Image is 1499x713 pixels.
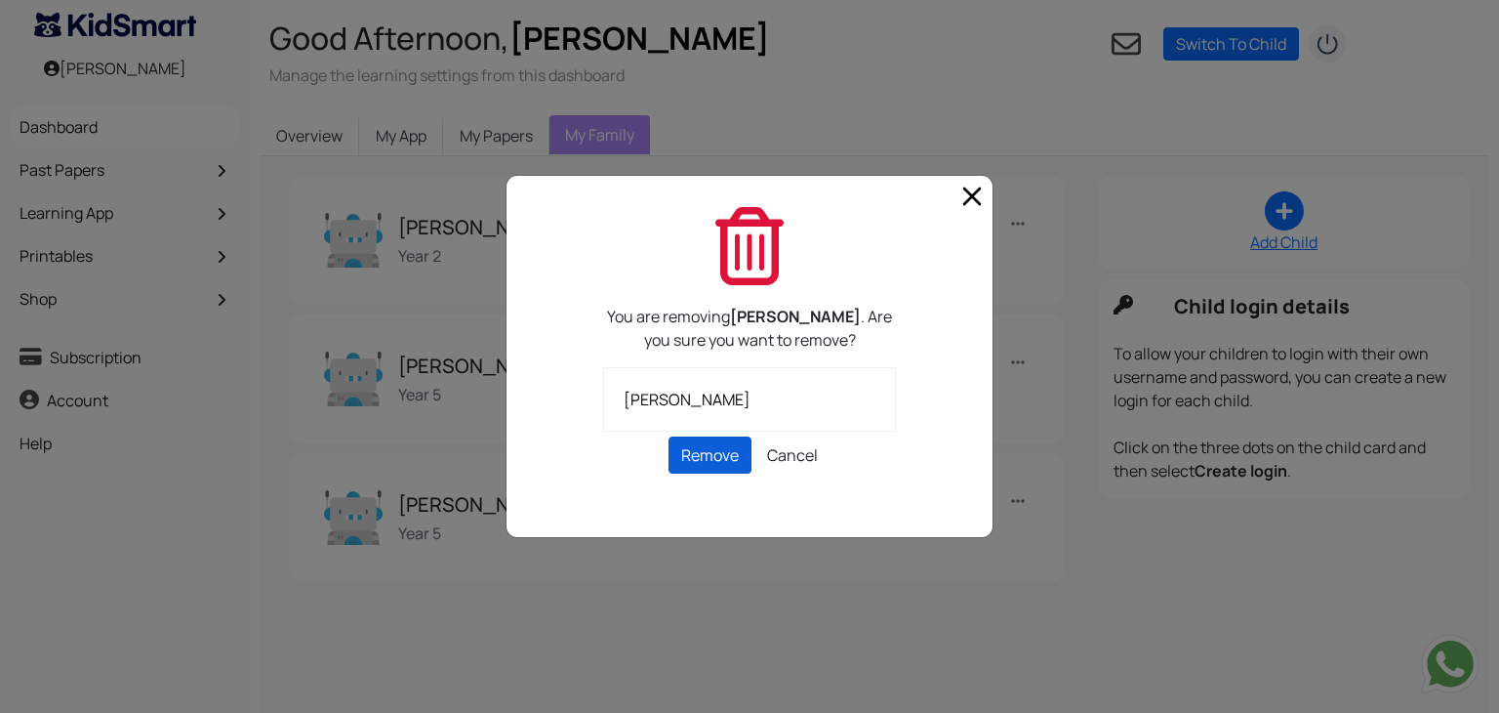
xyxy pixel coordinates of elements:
b: [PERSON_NAME] [730,306,861,327]
span: Close [956,181,988,212]
button: Remove [668,437,751,474]
p: You are removing . Are you sure you want to remove? [603,305,896,352]
button: Cancel [754,437,831,474]
input: What's your child's name? [603,367,896,432]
